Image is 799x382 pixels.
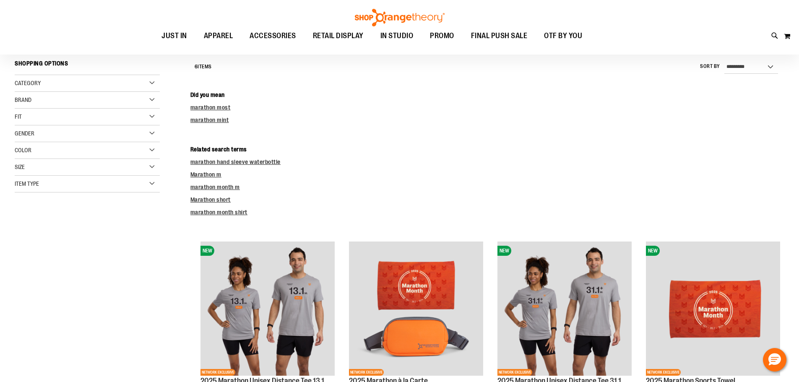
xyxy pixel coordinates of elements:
[422,26,463,46] a: PROMO
[700,63,720,70] label: Sort By
[463,26,536,46] a: FINAL PUSH SALE
[354,9,446,26] img: Shop Orangetheory
[313,26,364,45] span: RETAIL DISPLAY
[544,26,582,45] span: OTF BY YOU
[195,60,212,73] h2: Items
[349,242,483,377] a: 2025 Marathon à la CarteNETWORK EXCLUSIVE
[190,184,240,190] a: marathon month m
[195,64,198,70] span: 6
[200,242,335,377] a: 2025 Marathon Unisex Distance Tee 13.1NEWNETWORK EXCLUSIVE
[646,242,780,377] a: 2025 Marathon Sports TowelNEWNETWORK EXCLUSIVE
[241,26,305,46] a: ACCESSORIES
[200,246,214,256] span: NEW
[349,369,384,376] span: NETWORK EXCLUSIVE
[646,246,660,256] span: NEW
[15,147,31,153] span: Color
[646,369,681,376] span: NETWORK EXCLUSIVE
[497,369,532,376] span: NETWORK EXCLUSIVE
[15,180,39,187] span: Item Type
[204,26,233,45] span: APPAREL
[250,26,296,45] span: ACCESSORIES
[15,56,160,75] strong: Shopping Options
[380,26,414,45] span: IN STUDIO
[430,26,454,45] span: PROMO
[372,26,422,46] a: IN STUDIO
[190,171,221,178] a: Marathon m
[15,96,31,103] span: Brand
[15,164,25,170] span: Size
[200,242,335,376] img: 2025 Marathon Unisex Distance Tee 13.1
[190,196,231,203] a: Marathon short
[646,242,780,376] img: 2025 Marathon Sports Towel
[161,26,187,45] span: JUST IN
[349,242,483,376] img: 2025 Marathon à la Carte
[200,369,235,376] span: NETWORK EXCLUSIVE
[15,80,41,86] span: Category
[190,159,281,165] a: marathon hand sleeve waterbottle
[190,91,784,99] dt: Did you mean
[15,113,22,120] span: Fit
[195,26,242,46] a: APPAREL
[471,26,528,45] span: FINAL PUSH SALE
[497,242,632,376] img: 2025 Marathon Unisex Distance Tee 31.1
[763,348,786,372] button: Hello, have a question? Let’s chat.
[497,242,632,377] a: 2025 Marathon Unisex Distance Tee 31.1NEWNETWORK EXCLUSIVE
[305,26,372,46] a: RETAIL DISPLAY
[190,209,247,216] a: marathon month shirt
[190,145,784,153] dt: Related search terms
[190,104,231,111] a: marathon most
[153,26,195,46] a: JUST IN
[497,246,511,256] span: NEW
[15,130,34,137] span: Gender
[536,26,591,46] a: OTF BY YOU
[190,117,229,123] a: marathon mint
